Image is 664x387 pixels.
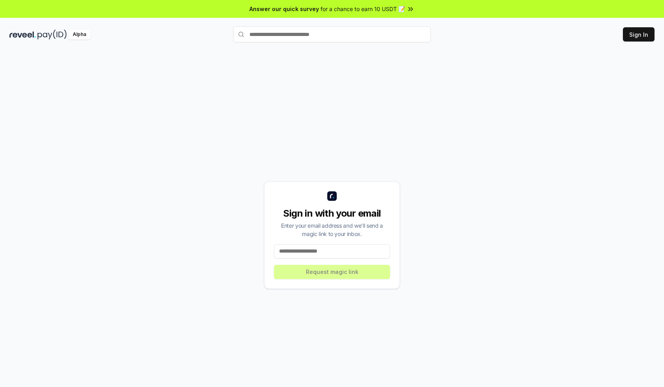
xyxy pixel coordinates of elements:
[9,30,36,40] img: reveel_dark
[249,5,319,13] span: Answer our quick survey
[623,27,655,42] button: Sign In
[327,191,337,201] img: logo_small
[274,207,390,220] div: Sign in with your email
[38,30,67,40] img: pay_id
[68,30,91,40] div: Alpha
[321,5,405,13] span: for a chance to earn 10 USDT 📝
[274,221,390,238] div: Enter your email address and we’ll send a magic link to your inbox.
